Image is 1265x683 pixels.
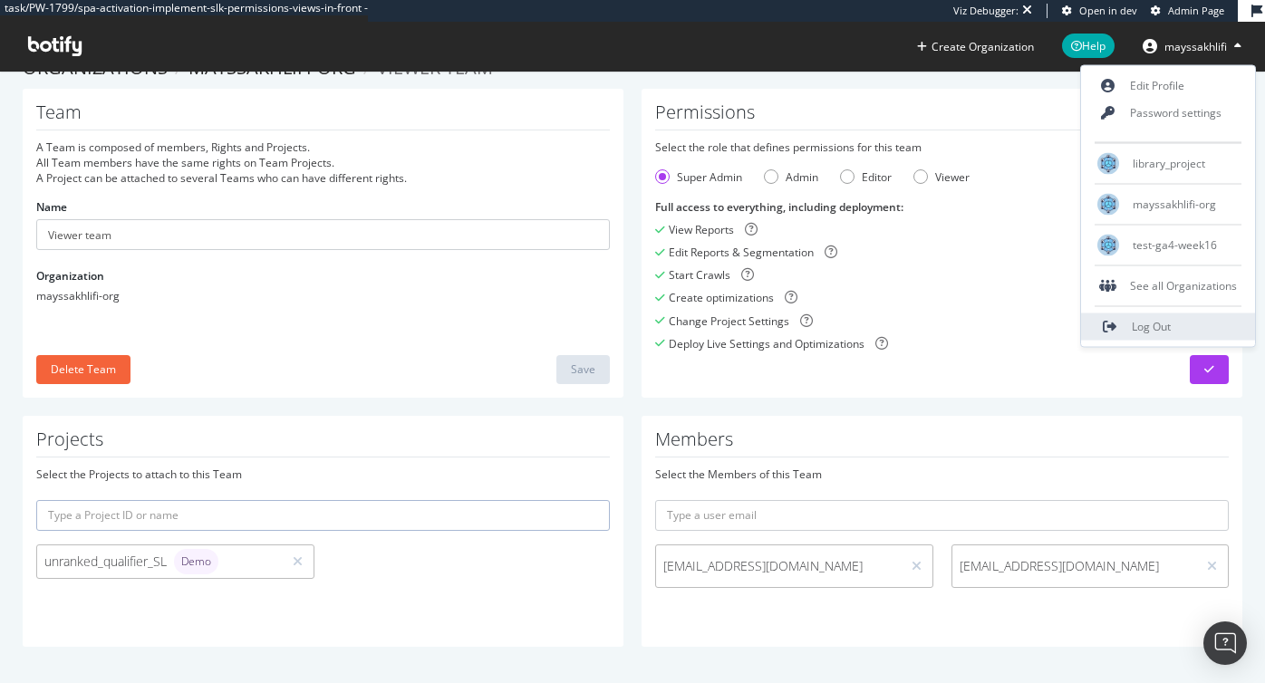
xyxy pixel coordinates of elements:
[1097,235,1119,256] img: test-ga4-week16
[1151,4,1224,18] a: Admin Page
[1133,197,1216,212] span: mayssakhlifi-org
[1097,153,1119,175] img: library_project
[1203,621,1247,665] div: Open Intercom Messenger
[1062,4,1137,18] a: Open in dev
[1168,4,1224,17] span: Admin Page
[1081,313,1255,341] a: Log Out
[1132,319,1171,334] span: Log Out
[1081,72,1255,100] a: Edit Profile
[1128,32,1256,61] button: mayssakhlifi
[1133,156,1205,171] span: library_project
[1081,273,1255,300] div: See all Organizations
[953,4,1019,18] div: Viz Debugger:
[1062,34,1115,58] span: Help
[1164,39,1227,54] span: mayssakhlifi
[1097,194,1119,216] img: mayssakhlifi-org
[1079,4,1137,17] span: Open in dev
[1081,100,1255,127] a: Password settings
[916,38,1035,55] button: Create Organization
[1133,237,1217,253] span: test-ga4-week16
